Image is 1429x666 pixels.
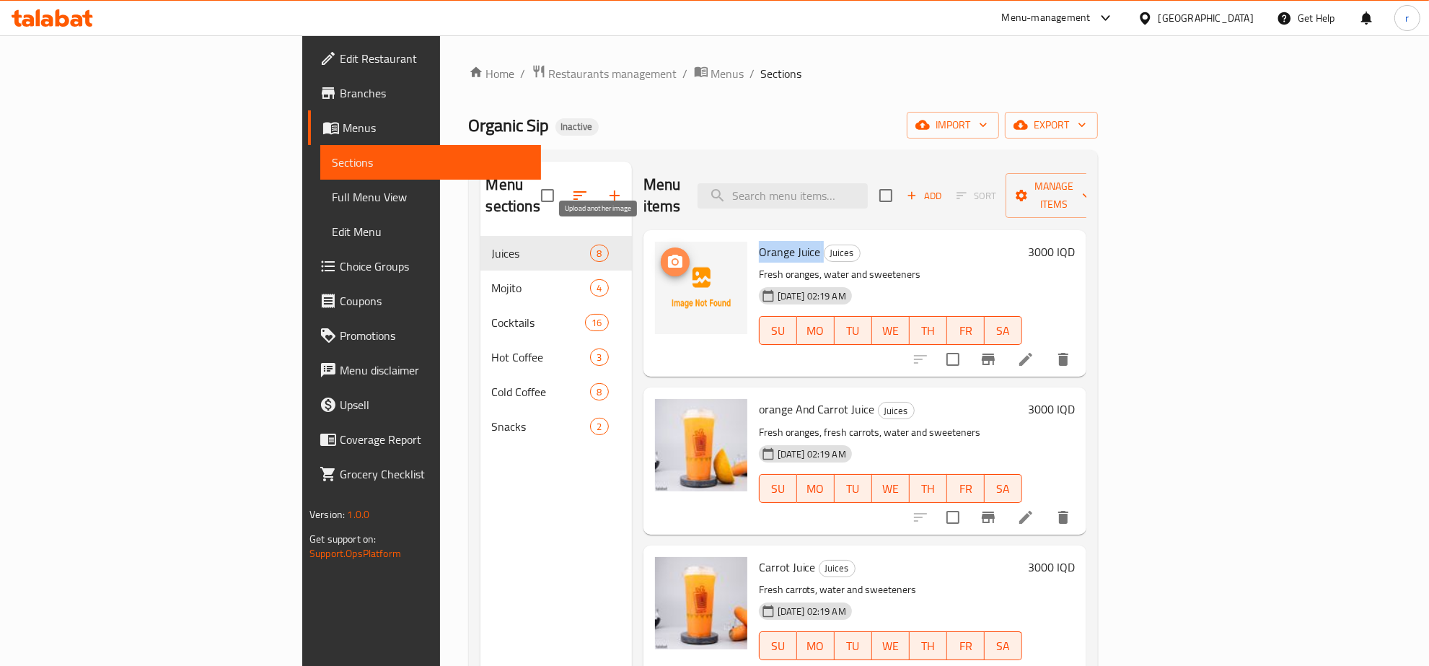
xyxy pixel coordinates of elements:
h6: 3000 IQD [1028,399,1075,419]
div: Cold Coffee8 [480,374,632,409]
nav: Menu sections [480,230,632,450]
button: TU [835,316,872,345]
a: Promotions [308,318,541,353]
span: Branches [340,84,529,102]
a: Menus [308,110,541,145]
a: Branches [308,76,541,110]
a: Full Menu View [320,180,541,214]
span: Orange Juice [759,241,821,263]
li: / [683,65,688,82]
div: items [590,349,608,366]
button: export [1005,112,1098,139]
input: search [698,183,868,209]
div: [GEOGRAPHIC_DATA] [1158,10,1254,26]
span: [DATE] 02:19 AM [772,447,852,461]
a: Grocery Checklist [308,457,541,491]
button: Add [901,185,947,207]
div: Cocktails16 [480,305,632,340]
div: Snacks2 [480,409,632,444]
a: Coverage Report [308,422,541,457]
button: Manage items [1006,173,1102,218]
button: TH [910,474,947,503]
button: Branch-specific-item [971,500,1006,535]
span: Juices [825,245,860,261]
span: [DATE] 02:19 AM [772,605,852,618]
span: WE [878,478,904,499]
div: Mojito4 [480,271,632,305]
span: 8 [591,385,607,399]
span: 8 [591,247,607,260]
button: delete [1046,342,1081,377]
span: Cold Coffee [492,383,591,400]
span: Juices [879,403,914,419]
span: orange And Carrot Juice [759,398,875,420]
button: MO [797,631,835,660]
div: Juices [824,245,861,262]
span: Add item [901,185,947,207]
a: Support.OpsPlatform [309,544,401,563]
div: Menu-management [1002,9,1091,27]
span: Juices [819,560,855,577]
a: Coupons [308,284,541,318]
span: Select section [871,180,901,211]
span: Manage items [1017,178,1091,214]
p: Fresh carrots, water and sweeteners [759,581,1022,599]
span: Cocktails [492,314,586,331]
h6: 3000 IQD [1028,242,1075,262]
button: WE [872,316,910,345]
span: FR [953,478,979,499]
span: 16 [586,316,607,330]
button: TH [910,631,947,660]
span: 1.0.0 [347,505,369,524]
span: TU [840,320,866,341]
p: Fresh oranges, fresh carrots, water and sweeteners [759,424,1022,442]
div: Juices [819,560,856,577]
button: SA [985,316,1022,345]
span: MO [803,320,829,341]
button: delete [1046,500,1081,535]
span: SA [990,478,1016,499]
h2: Menu items [643,174,681,217]
a: Upsell [308,387,541,422]
a: Edit menu item [1017,351,1034,368]
img: orange And Carrot Juice [655,399,747,491]
span: FR [953,636,979,657]
span: Choice Groups [340,258,529,275]
span: TU [840,478,866,499]
button: WE [872,474,910,503]
button: FR [947,631,985,660]
button: SA [985,631,1022,660]
span: Edit Menu [332,223,529,240]
h6: 3000 IQD [1028,557,1075,577]
span: Hot Coffee [492,349,591,366]
span: Mojito [492,279,591,297]
div: items [590,245,608,262]
p: Fresh oranges, water and sweeteners [759,266,1022,284]
span: Grocery Checklist [340,465,529,483]
span: Version: [309,505,345,524]
a: Edit Menu [320,214,541,249]
a: Sections [320,145,541,180]
button: MO [797,316,835,345]
a: Edit Restaurant [308,41,541,76]
button: FR [947,474,985,503]
span: Menus [711,65,744,82]
div: Juices8 [480,236,632,271]
span: Edit Restaurant [340,50,529,67]
span: Upsell [340,396,529,413]
span: Select to update [938,344,968,374]
span: 4 [591,281,607,295]
span: Full Menu View [332,188,529,206]
a: Restaurants management [532,64,677,83]
div: Hot Coffee3 [480,340,632,374]
span: SA [990,636,1016,657]
div: items [590,279,608,297]
span: WE [878,320,904,341]
button: TU [835,631,872,660]
nav: breadcrumb [469,64,1098,83]
a: Menus [694,64,744,83]
span: Menu disclaimer [340,362,529,379]
div: Inactive [555,118,599,136]
button: SU [759,474,797,503]
span: FR [953,320,979,341]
